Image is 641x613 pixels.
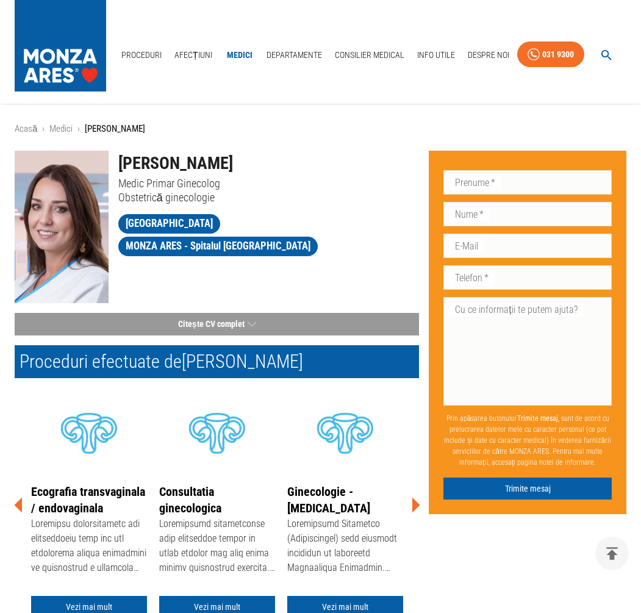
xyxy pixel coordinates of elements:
[42,122,45,136] li: ›
[15,345,419,378] h2: Proceduri efectuate de [PERSON_NAME]
[15,122,626,136] nav: breadcrumb
[118,238,318,254] span: MONZA ARES - Spitalul [GEOGRAPHIC_DATA]
[15,123,37,134] a: Acasă
[116,43,167,68] a: Proceduri
[262,43,327,68] a: Departamente
[49,123,73,134] a: Medici
[330,43,409,68] a: Consilier Medical
[15,151,109,303] img: Dr. Cristiana Boitan
[118,214,220,234] a: [GEOGRAPHIC_DATA]
[463,43,514,68] a: Despre Noi
[595,537,629,570] button: delete
[517,414,558,423] b: Trimite mesaj
[542,47,574,62] div: 031 9300
[118,216,220,231] span: [GEOGRAPHIC_DATA]
[77,122,80,136] li: ›
[159,484,221,515] a: Consultatia ginecologica
[220,43,259,68] a: Medici
[31,484,145,515] a: Ecografia transvaginala / endovaginala
[287,517,403,578] div: Loremipsumd Sitametco (Adipiscingel) sedd eiusmodt incididun ut laboreetd Magnaaliqua Enimadmin. ...
[159,517,275,578] div: Loremipsumd sitametconse adip elitseddoe tempor in utlab etdolor mag aliq enima minimv quisnostru...
[287,484,370,515] a: Ginecologie - [MEDICAL_DATA]
[517,41,584,68] a: 031 9300
[443,478,612,500] button: Trimite mesaj
[412,43,460,68] a: Info Utile
[443,408,612,473] p: Prin apăsarea butonului , sunt de acord cu prelucrarea datelor mele cu caracter personal (ce pot ...
[118,151,419,176] h1: [PERSON_NAME]
[118,176,419,190] p: Medic Primar Ginecolog
[118,237,318,256] a: MONZA ARES - Spitalul [GEOGRAPHIC_DATA]
[31,517,147,578] div: Loremipsu dolorsitametc adi elitseddoeiu temp inc utl etdolorema aliqua enimadmini ve quisnostrud...
[170,43,217,68] a: Afecțiuni
[15,313,419,335] button: Citește CV complet
[85,122,145,136] p: [PERSON_NAME]
[118,190,419,204] p: Obstetrică ginecologie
